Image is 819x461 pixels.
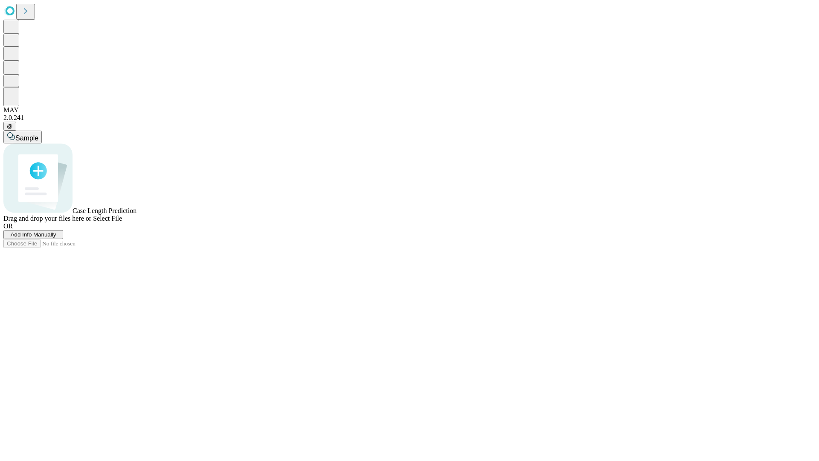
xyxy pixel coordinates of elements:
button: @ [3,122,16,131]
span: Drag and drop your files here or [3,215,91,222]
span: Select File [93,215,122,222]
span: Sample [15,134,38,142]
div: MAY [3,106,816,114]
button: Add Info Manually [3,230,63,239]
button: Sample [3,131,42,143]
div: 2.0.241 [3,114,816,122]
span: OR [3,222,13,230]
span: @ [7,123,13,129]
span: Add Info Manually [11,231,56,238]
span: Case Length Prediction [73,207,136,214]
